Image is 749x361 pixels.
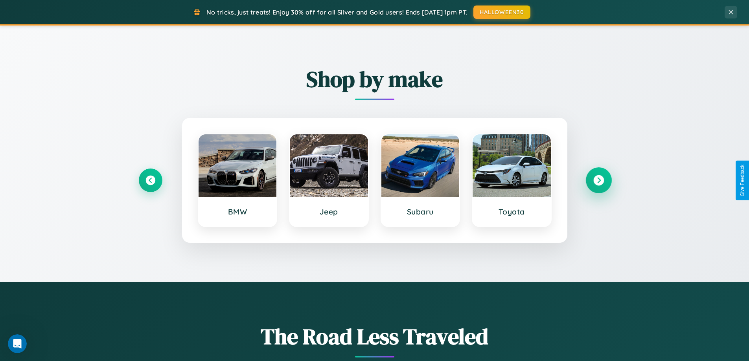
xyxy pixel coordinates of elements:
iframe: Intercom live chat [8,334,27,353]
h2: Shop by make [139,64,611,94]
h3: Subaru [389,207,452,216]
h3: Toyota [480,207,543,216]
h3: Jeep [298,207,360,216]
div: Give Feedback [740,165,745,196]
h3: BMW [206,207,269,216]
h1: The Road Less Traveled [139,321,611,352]
button: HALLOWEEN30 [473,5,530,19]
span: No tricks, just treats! Enjoy 30% off for all Silver and Gold users! Ends [DATE] 1pm PT. [206,8,467,16]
